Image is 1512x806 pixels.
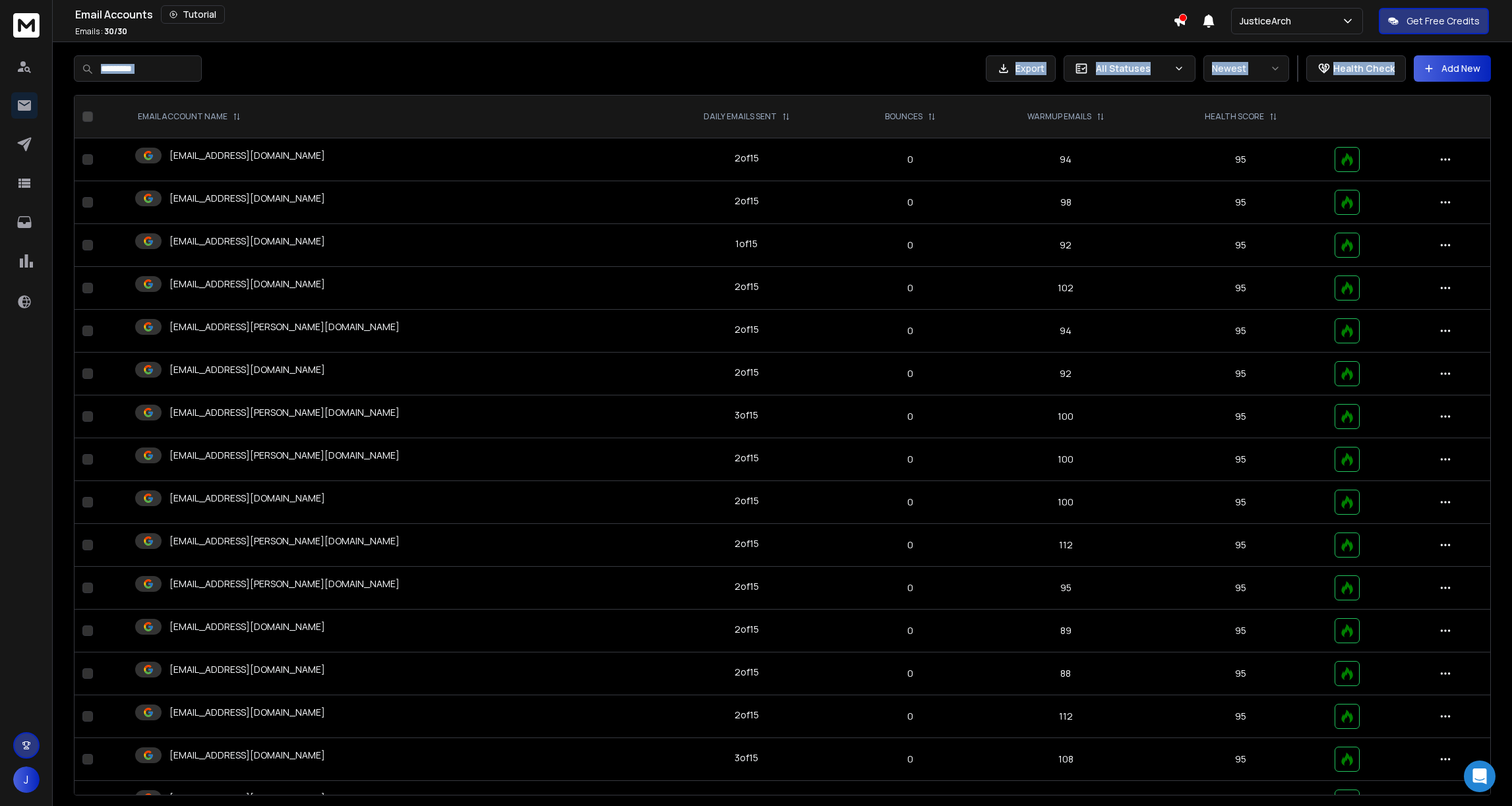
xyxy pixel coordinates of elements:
[735,580,759,593] div: 2 of 15
[853,753,968,766] p: 0
[1155,610,1326,652] td: 95
[1155,267,1326,310] td: 95
[169,792,325,805] p: [EMAIL_ADDRESS][DOMAIN_NAME]
[853,239,968,252] p: 0
[853,538,968,552] p: 0
[169,235,325,248] p: [EMAIL_ADDRESS][DOMAIN_NAME]
[976,138,1155,181] td: 94
[1155,181,1326,224] td: 95
[13,766,40,793] button: J
[169,749,325,762] p: [EMAIL_ADDRESS][DOMAIN_NAME]
[1333,62,1395,75] p: Health Check
[169,492,325,505] p: [EMAIL_ADDRESS][DOMAIN_NAME]
[1155,524,1326,567] td: 95
[976,353,1155,395] td: 92
[735,152,759,165] div: 2 of 15
[1155,481,1326,524] td: 95
[1155,738,1326,781] td: 95
[735,323,759,336] div: 2 of 15
[735,537,759,550] div: 2 of 15
[1306,55,1406,82] button: Health Check
[169,320,400,333] p: [EMAIL_ADDRESS][PERSON_NAME][DOMAIN_NAME]
[169,706,325,719] p: [EMAIL_ADDRESS][DOMAIN_NAME]
[169,663,325,676] p: [EMAIL_ADDRESS][DOMAIN_NAME]
[1155,310,1326,353] td: 95
[853,496,968,509] p: 0
[853,624,968,637] p: 0
[1205,111,1264,122] p: HEALTH SCORE
[976,567,1155,610] td: 95
[1155,138,1326,181] td: 95
[976,310,1155,353] td: 94
[976,267,1155,310] td: 102
[976,224,1155,267] td: 92
[735,366,759,379] div: 2 of 15
[1203,55,1289,82] button: Newest
[976,481,1155,524] td: 100
[169,149,325,162] p: [EMAIL_ADDRESS][DOMAIN_NAME]
[853,324,968,337] p: 0
[853,196,968,209] p: 0
[1240,14,1296,28] p: JusticeArch
[138,111,241,122] div: EMAIL ACCOUNT NAME
[853,153,968,166] p: 0
[169,192,325,205] p: [EMAIL_ADDRESS][DOMAIN_NAME]
[853,710,968,723] p: 0
[1155,353,1326,395] td: 95
[169,277,325,291] p: [EMAIL_ADDRESS][DOMAIN_NAME]
[853,281,968,295] p: 0
[1155,438,1326,481] td: 95
[735,409,758,422] div: 3 of 15
[735,494,759,507] div: 2 of 15
[853,581,968,594] p: 0
[1155,395,1326,438] td: 95
[1379,8,1489,34] button: Get Free Credits
[735,751,758,764] div: 3 of 15
[735,708,759,722] div: 2 of 15
[1155,224,1326,267] td: 95
[735,237,758,250] div: 1 of 15
[1027,111,1091,122] p: WARMUP EMAILS
[169,363,325,376] p: [EMAIL_ADDRESS][DOMAIN_NAME]
[735,194,759,208] div: 2 of 15
[986,55,1056,82] button: Export
[976,652,1155,695] td: 88
[735,623,759,636] div: 2 of 15
[976,181,1155,224] td: 98
[704,111,777,122] p: DAILY EMAILS SENT
[885,111,922,122] p: BOUNCES
[1414,55,1491,82] button: Add New
[976,395,1155,438] td: 100
[1155,652,1326,695] td: 95
[161,5,225,24] button: Tutorial
[169,620,325,633] p: [EMAIL_ADDRESS][DOMAIN_NAME]
[853,453,968,466] p: 0
[976,524,1155,567] td: 112
[853,410,968,423] p: 0
[976,610,1155,652] td: 89
[1155,567,1326,610] td: 95
[1406,14,1480,28] p: Get Free Credits
[976,695,1155,738] td: 112
[169,534,400,548] p: [EMAIL_ADDRESS][PERSON_NAME][DOMAIN_NAME]
[75,26,127,37] p: Emails :
[853,367,968,380] p: 0
[1155,695,1326,738] td: 95
[169,449,400,462] p: [EMAIL_ADDRESS][PERSON_NAME][DOMAIN_NAME]
[1464,761,1496,792] div: Open Intercom Messenger
[169,577,400,590] p: [EMAIL_ADDRESS][PERSON_NAME][DOMAIN_NAME]
[735,280,759,293] div: 2 of 15
[976,738,1155,781] td: 108
[735,666,759,679] div: 2 of 15
[104,26,127,37] span: 30 / 30
[735,451,759,465] div: 2 of 15
[1096,62,1168,75] p: All Statuses
[853,667,968,680] p: 0
[75,5,1173,24] div: Email Accounts
[169,406,400,419] p: [EMAIL_ADDRESS][PERSON_NAME][DOMAIN_NAME]
[976,438,1155,481] td: 100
